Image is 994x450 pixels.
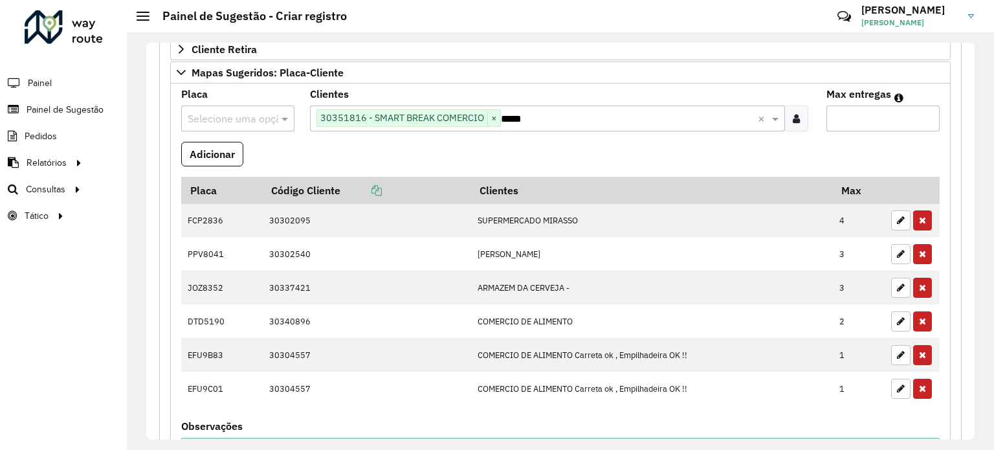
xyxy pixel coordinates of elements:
[181,177,263,204] th: Placa
[830,3,858,30] a: Contato Rápido
[25,209,49,223] span: Tático
[181,86,208,102] label: Placa
[833,237,885,271] td: 3
[470,237,832,271] td: [PERSON_NAME]
[470,338,832,372] td: COMERCIO DE ALIMENTO Carreta ok , Empilhadeira OK !!
[26,183,65,196] span: Consultas
[833,177,885,204] th: Max
[263,338,471,372] td: 30304557
[861,17,958,28] span: [PERSON_NAME]
[894,93,903,103] em: Máximo de clientes que serão colocados na mesma rota com os clientes informados
[340,184,382,197] a: Copiar
[861,4,958,16] h3: [PERSON_NAME]
[310,86,349,102] label: Clientes
[181,418,243,434] label: Observações
[470,304,832,338] td: COMERCIO DE ALIMENTO
[833,204,885,238] td: 4
[25,129,57,143] span: Pedidos
[263,304,471,338] td: 30340896
[192,44,257,54] span: Cliente Retira
[470,271,832,304] td: ARMAZEM DA CERVEJA -
[27,103,104,117] span: Painel de Sugestão
[149,9,347,23] h2: Painel de Sugestão - Criar registro
[826,86,891,102] label: Max entregas
[263,271,471,304] td: 30337421
[181,271,263,304] td: JOZ8352
[28,76,52,90] span: Painel
[263,372,471,405] td: 30304557
[758,111,769,126] span: Clear all
[181,372,263,405] td: EFU9C01
[833,338,885,372] td: 1
[470,372,832,405] td: COMERCIO DE ALIMENTO Carreta ok , Empilhadeira OK !!
[170,38,951,60] a: Cliente Retira
[263,204,471,238] td: 30302095
[833,271,885,304] td: 3
[470,204,832,238] td: SUPERMERCADO MIRASSO
[27,156,67,170] span: Relatórios
[181,142,243,166] button: Adicionar
[181,338,263,372] td: EFU9B83
[833,372,885,405] td: 1
[833,304,885,338] td: 2
[263,237,471,271] td: 30302540
[470,177,832,204] th: Clientes
[170,62,951,84] a: Mapas Sugeridos: Placa-Cliente
[263,177,471,204] th: Código Cliente
[181,204,263,238] td: FCP2836
[487,111,500,126] span: ×
[181,237,263,271] td: PPV8041
[192,67,344,78] span: Mapas Sugeridos: Placa-Cliente
[181,304,263,338] td: DTD5190
[317,110,487,126] span: 30351816 - SMART BREAK COMERCIO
